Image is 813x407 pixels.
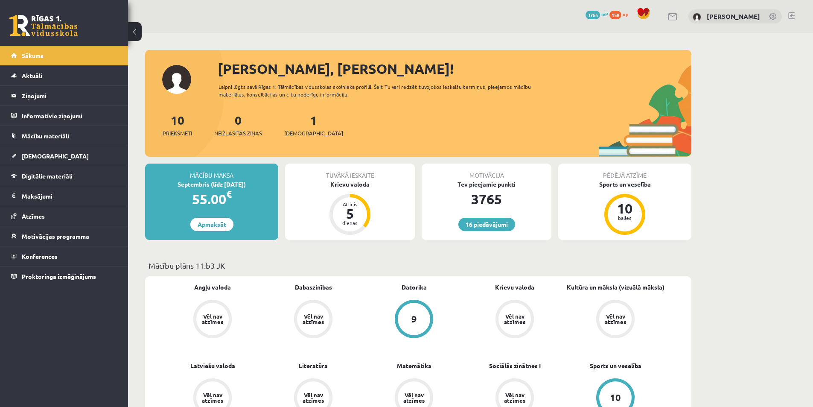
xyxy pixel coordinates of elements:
[422,164,551,180] div: Motivācija
[22,52,44,59] span: Sākums
[565,300,666,340] a: Vēl nav atzīmes
[397,361,431,370] a: Matemātika
[22,86,117,105] legend: Ziņojumi
[285,180,415,189] div: Krievu valoda
[22,212,45,220] span: Atzīmes
[337,220,363,225] div: dienas
[284,112,343,138] a: 1[DEMOGRAPHIC_DATA]
[609,11,621,19] span: 158
[422,180,551,189] div: Tev pieejamie punkti
[586,11,600,19] span: 3765
[402,392,426,403] div: Vēl nav atzīmes
[464,300,565,340] a: Vēl nav atzīmes
[22,132,69,140] span: Mācību materiāli
[495,283,534,292] a: Krievu valoda
[411,314,417,324] div: 9
[458,218,515,231] a: 16 piedāvājumi
[337,207,363,220] div: 5
[214,129,262,138] span: Neizlasītās ziņas
[163,112,192,138] a: 10Priekšmeti
[558,180,691,189] div: Sports un veselība
[219,83,546,98] div: Laipni lūgts savā Rīgas 1. Tālmācības vidusskolas skolnieka profilā. Šeit Tu vari redzēt tuvojošo...
[11,206,117,226] a: Atzīmes
[610,393,621,402] div: 10
[11,186,117,206] a: Maksājumi
[285,180,415,236] a: Krievu valoda Atlicis 5 dienas
[503,313,527,325] div: Vēl nav atzīmes
[301,392,325,403] div: Vēl nav atzīmes
[503,392,527,403] div: Vēl nav atzīmes
[201,392,224,403] div: Vēl nav atzīmes
[623,11,628,18] span: xp
[22,232,89,240] span: Motivācijas programma
[567,283,664,292] a: Kultūra un māksla (vizuālā māksla)
[603,313,627,325] div: Vēl nav atzīmes
[11,106,117,126] a: Informatīvie ziņojumi
[22,272,96,280] span: Proktoringa izmēģinājums
[11,246,117,266] a: Konferences
[11,126,117,146] a: Mācību materiāli
[337,202,363,207] div: Atlicis
[601,11,608,18] span: mP
[301,313,325,325] div: Vēl nav atzīmes
[263,300,364,340] a: Vēl nav atzīmes
[489,361,541,370] a: Sociālās zinātnes I
[422,189,551,209] div: 3765
[402,283,427,292] a: Datorika
[162,300,263,340] a: Vēl nav atzīmes
[145,189,278,209] div: 55.00
[364,300,464,340] a: 9
[190,361,235,370] a: Latviešu valoda
[163,129,192,138] span: Priekšmeti
[22,172,73,180] span: Digitālie materiāli
[612,202,638,215] div: 10
[612,215,638,220] div: balles
[22,72,42,79] span: Aktuāli
[558,164,691,180] div: Pēdējā atzīme
[11,86,117,105] a: Ziņojumi
[22,186,117,206] legend: Maksājumi
[145,180,278,189] div: Septembris (līdz [DATE])
[693,13,701,21] img: Kristiāns Rozītis
[11,226,117,246] a: Motivācijas programma
[11,266,117,286] a: Proktoringa izmēģinājums
[299,361,328,370] a: Literatūra
[586,11,608,18] a: 3765 mP
[190,218,233,231] a: Apmaksāt
[194,283,231,292] a: Angļu valoda
[285,164,415,180] div: Tuvākā ieskaite
[558,180,691,236] a: Sports un veselība 10 balles
[590,361,641,370] a: Sports un veselība
[11,66,117,85] a: Aktuāli
[226,188,232,200] span: €
[9,15,78,36] a: Rīgas 1. Tālmācības vidusskola
[218,59,691,79] div: [PERSON_NAME], [PERSON_NAME]!
[707,12,760,20] a: [PERSON_NAME]
[609,11,632,18] a: 158 xp
[145,164,278,180] div: Mācību maksa
[11,146,117,166] a: [DEMOGRAPHIC_DATA]
[295,283,332,292] a: Dabaszinības
[201,313,224,325] div: Vēl nav atzīmes
[214,112,262,138] a: 0Neizlasītās ziņas
[11,166,117,186] a: Digitālie materiāli
[22,152,89,160] span: [DEMOGRAPHIC_DATA]
[284,129,343,138] span: [DEMOGRAPHIC_DATA]
[11,46,117,65] a: Sākums
[22,252,58,260] span: Konferences
[22,106,117,126] legend: Informatīvie ziņojumi
[149,260,688,271] p: Mācību plāns 11.b3 JK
